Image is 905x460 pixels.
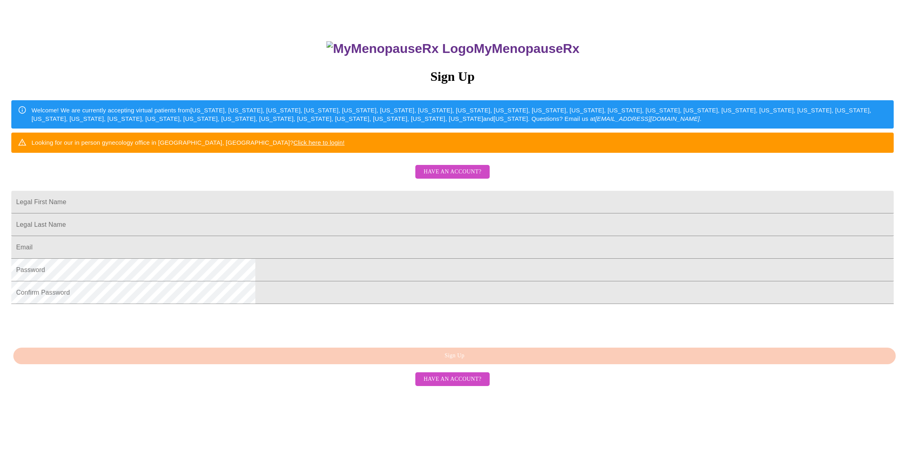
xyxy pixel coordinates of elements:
iframe: reCAPTCHA [11,308,134,340]
button: Have an account? [415,165,489,179]
div: Welcome! We are currently accepting virtual patients from [US_STATE], [US_STATE], [US_STATE], [US... [32,103,887,127]
em: [EMAIL_ADDRESS][DOMAIN_NAME] [595,115,700,122]
h3: MyMenopauseRx [13,41,894,56]
button: Have an account? [415,372,489,386]
span: Have an account? [423,167,481,177]
a: Have an account? [413,174,491,181]
a: Click here to login! [293,139,345,146]
div: Looking for our in person gynecology office in [GEOGRAPHIC_DATA], [GEOGRAPHIC_DATA]? [32,135,345,150]
img: MyMenopauseRx Logo [326,41,474,56]
span: Have an account? [423,374,481,384]
h3: Sign Up [11,69,894,84]
a: Have an account? [413,375,491,382]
